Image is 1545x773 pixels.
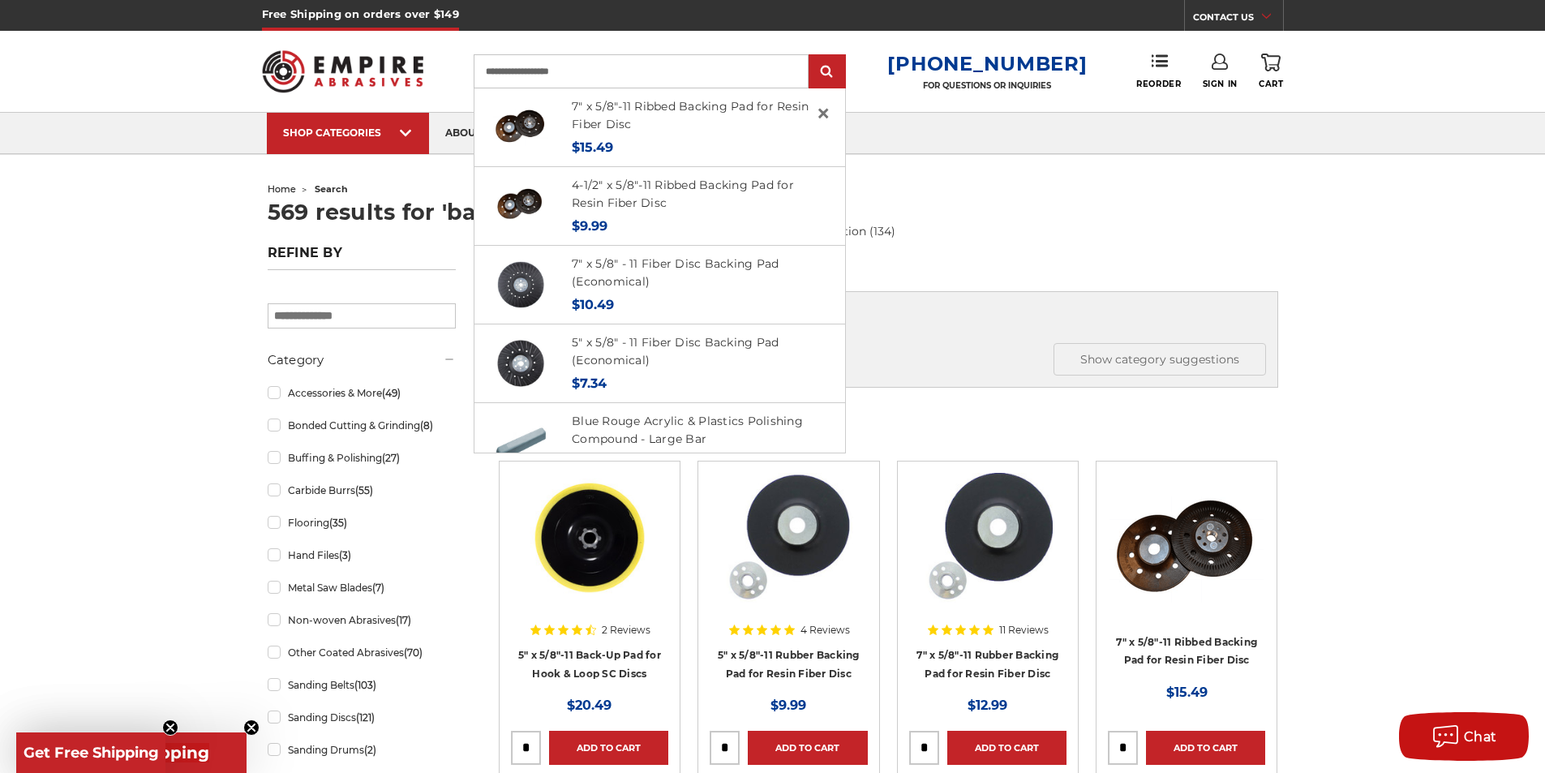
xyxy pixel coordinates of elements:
input: Submit [811,56,843,88]
span: (121) [356,711,375,724]
img: 5 Inch Backing Pad for resin fiber disc with 5/8"-11 locking nut rubber [723,473,853,603]
span: Cart [1259,79,1283,89]
a: Flooring [268,509,456,537]
img: Empire Abrasives [262,40,424,103]
span: (2) [364,744,376,756]
span: (103) [354,679,376,691]
span: Reorder [1136,79,1181,89]
span: $15.49 [572,140,613,155]
p: FOR QUESTIONS OR INQUIRIES [887,80,1087,91]
a: about us [429,113,513,154]
div: Get Free ShippingClose teaser [16,732,165,773]
span: (35) [329,517,347,529]
a: 7" x 5/8"-11 Ribbed Backing Pad for Resin Fiber Disc [572,99,809,132]
img: 7" resin fiber backing pad with air cool ribs [1109,496,1264,603]
a: 7" x 5/8"-11 Rubber Backing Pad for Resin Fiber Disc [916,649,1058,680]
a: Bonded Cutting & Grinding [268,411,456,440]
a: Cart [1259,54,1283,89]
a: Buffing & Polishing [268,444,456,472]
span: (49) [382,387,401,399]
img: 7" resin fiber backing pad with air cool ribs [493,109,548,147]
span: search [315,183,348,195]
span: $12.99 [968,698,1007,713]
img: 4.5 inch ribbed thermo plastic resin fiber disc backing pad [493,178,548,234]
a: Add to Cart [1146,731,1265,765]
span: Chat [1464,729,1497,745]
a: Carbide Burrs [268,476,456,505]
button: Show category suggestions [1054,343,1266,376]
a: Sanding Discs [268,703,456,732]
a: home [268,183,296,195]
a: 5" x 5/8" - 11 Fiber Disc Backing Pad (Economical) [572,335,779,368]
img: 5" x 5/8"-11 Back-Up Pad for Hook & Loop SC Discs [525,473,654,603]
span: $9.99 [770,698,806,713]
a: Hand Files [268,541,456,569]
span: Get Free Shipping [24,744,159,762]
div: SHOP CATEGORIES [283,127,413,139]
span: $20.49 [567,698,612,713]
a: Close [810,101,836,127]
a: Reorder [1136,54,1181,88]
span: $15.49 [1166,685,1208,700]
span: $9.99 [572,218,607,234]
a: 7" x 5/8"-11 Ribbed Backing Pad for Resin Fiber Disc [1116,636,1257,667]
span: (17) [396,614,411,626]
button: Close teaser [162,719,178,736]
a: Accessories & More [268,379,456,407]
span: Sign In [1203,79,1238,89]
a: 7" Resin Fiber Rubber Backing Pad 5/8-11 nut [909,473,1066,630]
a: Add to Cart [748,731,867,765]
h1: 569 results for 'back up pad' [268,201,1278,223]
a: Add to Cart [947,731,1066,765]
span: (7) [372,582,384,594]
span: (8) [420,419,433,432]
a: 7" x 5/8" - 11 Fiber Disc Backing Pad (Economical) [572,256,779,290]
a: Other Coated Abrasives [268,638,456,667]
h5: Category [268,350,456,370]
a: 7" resin fiber backing pad with air cool ribs [1108,473,1265,630]
img: 5" ribbed resin fiber backing pad for extended disc life and enhanced cooling [493,336,548,391]
button: Chat [1399,712,1529,761]
span: 2 Reviews [602,625,650,635]
span: $10.49 [572,297,614,312]
img: 7" Resin Fiber Rubber Backing Pad 5/8-11 nut [923,473,1053,603]
span: × [816,97,830,129]
h5: Refine by [268,245,456,270]
img: Blue rouge polishing compound [493,414,548,470]
img: 7-inch resin fiber disc backing pad with polypropylene plastic and cooling spiral ribs [493,257,548,312]
a: CONTACT US [1193,8,1283,31]
a: Sanding Belts [268,671,456,699]
div: Did you mean: [511,303,1266,320]
a: 5 Inch Backing Pad for resin fiber disc with 5/8"-11 locking nut rubber [710,473,867,630]
span: 4 Reviews [800,625,850,635]
span: (27) [382,452,400,464]
div: Get Free ShippingClose teaser [16,732,247,773]
a: 4-1/2" x 5/8"-11 Ribbed Backing Pad for Resin Fiber Disc [572,178,794,211]
a: 5" x 5/8"-11 Back-Up Pad for Hook & Loop SC Discs [518,649,661,680]
span: (70) [404,646,423,659]
a: 5" x 5/8"-11 Back-Up Pad for Hook & Loop SC Discs [511,473,668,630]
a: 5" x 5/8"-11 Rubber Backing Pad for Resin Fiber Disc [718,649,860,680]
a: Blue Rouge Acrylic & Plastics Polishing Compound - Large Bar [572,414,803,447]
span: (3) [339,549,351,561]
a: [PHONE_NUMBER] [887,52,1087,75]
span: $7.34 [572,376,607,391]
a: Non-woven Abrasives [268,606,456,634]
a: Metal Saw Blades [268,573,456,602]
span: 11 Reviews [999,625,1049,635]
a: Sanding Drums [268,736,456,764]
h5: Categories [511,343,1266,376]
span: (55) [355,484,373,496]
a: Add to Cart [549,731,668,765]
button: Close teaser [243,719,260,736]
